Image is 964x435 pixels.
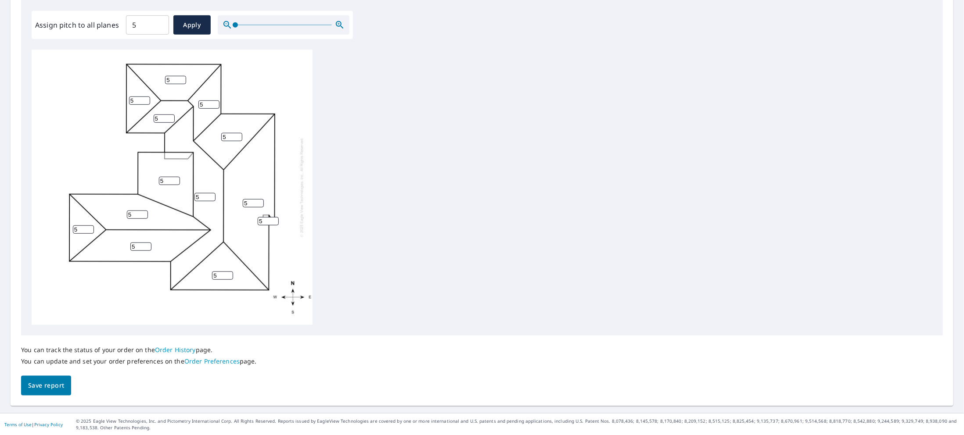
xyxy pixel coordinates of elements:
[180,20,204,31] span: Apply
[4,421,32,428] a: Terms of Use
[34,421,63,428] a: Privacy Policy
[173,15,211,35] button: Apply
[4,422,63,427] p: |
[126,13,169,37] input: 00.0
[76,418,960,431] p: © 2025 Eagle View Technologies, Inc. and Pictometry International Corp. All Rights Reserved. Repo...
[21,376,71,396] button: Save report
[21,357,257,365] p: You can update and set your order preferences on the page.
[21,346,257,354] p: You can track the status of your order on the page.
[35,20,119,30] label: Assign pitch to all planes
[184,357,240,365] a: Order Preferences
[28,380,64,391] span: Save report
[155,346,196,354] a: Order History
